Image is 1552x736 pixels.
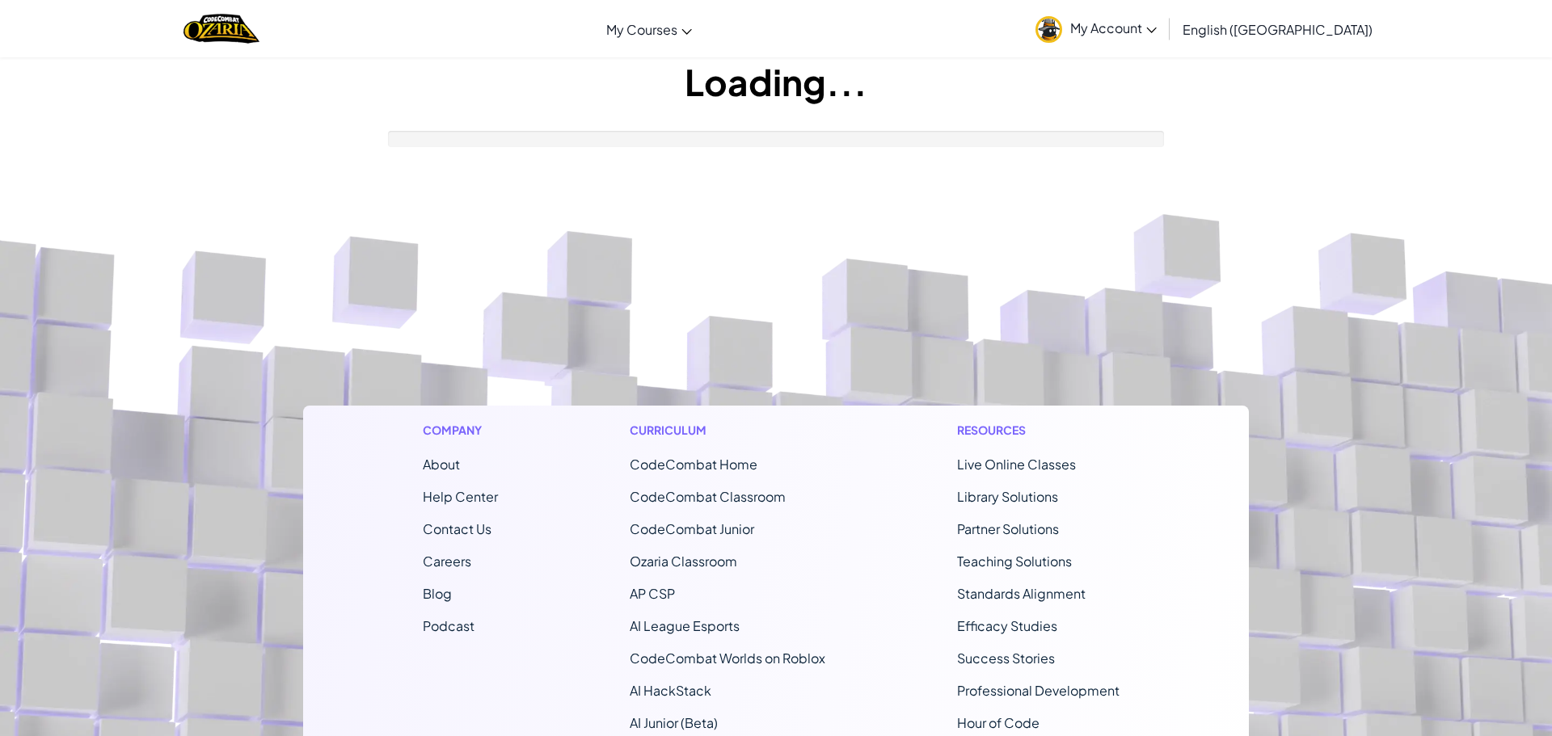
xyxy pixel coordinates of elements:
[630,714,718,731] a: AI Junior (Beta)
[957,682,1120,699] a: Professional Development
[1070,19,1157,36] span: My Account
[1035,16,1062,43] img: avatar
[957,456,1076,473] a: Live Online Classes
[630,682,711,699] a: AI HackStack
[957,488,1058,505] a: Library Solutions
[630,585,675,602] a: AP CSP
[630,553,737,570] a: Ozaria Classroom
[1175,7,1381,51] a: English ([GEOGRAPHIC_DATA])
[630,520,754,537] a: CodeCombat Junior
[957,585,1086,602] a: Standards Alignment
[183,12,259,45] a: Ozaria by CodeCombat logo
[423,488,498,505] a: Help Center
[183,12,259,45] img: Home
[957,553,1072,570] a: Teaching Solutions
[423,456,460,473] a: About
[1183,21,1373,38] span: English ([GEOGRAPHIC_DATA])
[957,422,1129,439] h1: Resources
[423,617,474,634] a: Podcast
[423,422,498,439] h1: Company
[630,650,825,667] a: CodeCombat Worlds on Roblox
[957,617,1057,634] a: Efficacy Studies
[1027,3,1165,54] a: My Account
[630,422,825,439] h1: Curriculum
[630,488,786,505] a: CodeCombat Classroom
[423,520,491,537] span: Contact Us
[957,650,1055,667] a: Success Stories
[957,520,1059,537] a: Partner Solutions
[423,585,452,602] a: Blog
[606,21,677,38] span: My Courses
[630,456,757,473] span: CodeCombat Home
[423,553,471,570] a: Careers
[957,714,1040,731] a: Hour of Code
[598,7,700,51] a: My Courses
[630,617,740,634] a: AI League Esports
